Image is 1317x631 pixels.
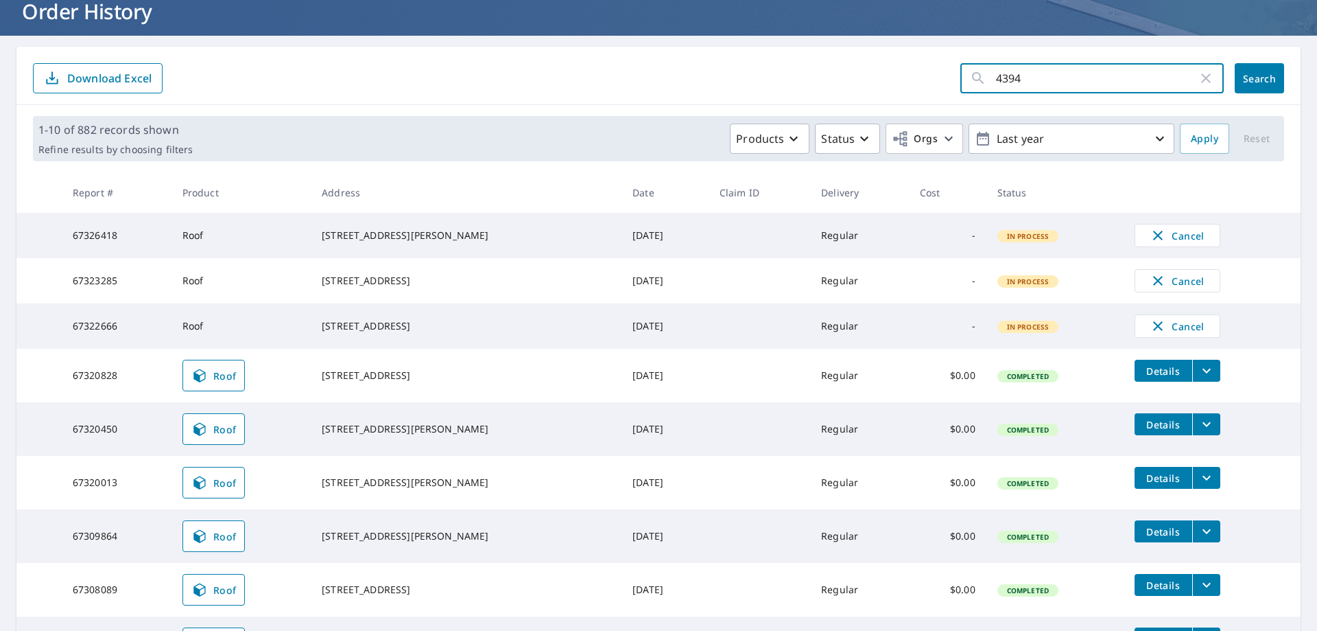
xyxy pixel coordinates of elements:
span: Completed [999,586,1057,595]
a: Roof [182,360,246,391]
button: Search [1235,63,1284,93]
span: Apply [1191,130,1218,148]
td: 67320013 [62,456,171,509]
button: detailsBtn-67309864 [1135,520,1192,542]
span: Roof [191,528,237,544]
span: Completed [999,425,1057,435]
div: [STREET_ADDRESS] [322,583,610,597]
td: [DATE] [621,349,709,402]
td: 67309864 [62,509,171,563]
span: Details [1143,418,1184,431]
td: $0.00 [909,509,986,563]
p: Status [821,130,855,147]
td: Regular [810,258,908,303]
td: 67323285 [62,258,171,303]
td: 67320828 [62,349,171,402]
button: filesDropdownBtn-67320013 [1192,467,1220,489]
span: Details [1143,365,1184,378]
span: Search [1246,72,1273,85]
td: Regular [810,563,908,617]
div: [STREET_ADDRESS] [322,369,610,382]
a: Roof [182,413,246,445]
button: Status [815,124,880,154]
td: $0.00 [909,563,986,617]
td: [DATE] [621,213,709,258]
span: Cancel [1149,273,1206,289]
a: Roof [182,574,246,606]
th: Cost [909,172,986,213]
td: - [909,213,986,258]
td: Regular [810,213,908,258]
button: Orgs [886,124,963,154]
td: Regular [810,402,908,456]
button: Cancel [1135,269,1220,292]
td: 67308089 [62,563,171,617]
td: [DATE] [621,509,709,563]
span: Roof [191,367,237,384]
span: Details [1143,472,1184,485]
button: filesDropdownBtn-67320450 [1192,413,1220,435]
button: filesDropdownBtn-67309864 [1192,520,1220,542]
th: Product [171,172,311,213]
span: Roof [191,582,237,598]
button: detailsBtn-67320450 [1135,413,1192,435]
td: Regular [810,303,908,349]
td: [DATE] [621,456,709,509]
span: Roof [191,421,237,437]
td: 67322666 [62,303,171,349]
span: Details [1143,525,1184,538]
a: Roof [182,520,246,552]
td: [DATE] [621,402,709,456]
span: Roof [191,474,237,491]
td: Roof [171,258,311,303]
th: Report # [62,172,171,213]
th: Date [621,172,709,213]
span: Cancel [1149,227,1206,244]
td: [DATE] [621,303,709,349]
th: Status [986,172,1124,213]
p: 1-10 of 882 records shown [38,122,193,138]
td: [DATE] [621,258,709,303]
div: [STREET_ADDRESS][PERSON_NAME] [322,476,610,490]
td: Regular [810,456,908,509]
button: filesDropdownBtn-67308089 [1192,574,1220,596]
span: Completed [999,532,1057,542]
div: [STREET_ADDRESS] [322,274,610,288]
button: detailsBtn-67320828 [1135,360,1192,382]
div: [STREET_ADDRESS][PERSON_NAME] [322,529,610,543]
button: detailsBtn-67308089 [1135,574,1192,596]
p: Products [736,130,784,147]
th: Address [311,172,621,213]
td: Roof [171,213,311,258]
td: Regular [810,509,908,563]
p: Last year [991,127,1152,151]
td: 67326418 [62,213,171,258]
button: Products [730,124,809,154]
div: [STREET_ADDRESS] [322,319,610,333]
div: [STREET_ADDRESS][PERSON_NAME] [322,422,610,436]
span: In Process [999,322,1058,332]
button: Last year [969,124,1174,154]
div: [STREET_ADDRESS][PERSON_NAME] [322,229,610,242]
button: detailsBtn-67320013 [1135,467,1192,489]
th: Claim ID [709,172,810,213]
button: Cancel [1135,224,1220,247]
span: Cancel [1149,318,1206,334]
span: Orgs [892,130,938,148]
p: Refine results by choosing filters [38,144,193,156]
td: $0.00 [909,402,986,456]
th: Delivery [810,172,908,213]
td: - [909,258,986,303]
button: Cancel [1135,314,1220,338]
button: Apply [1180,124,1229,154]
span: Details [1143,579,1184,592]
button: filesDropdownBtn-67320828 [1192,360,1220,382]
button: Download Excel [33,63,163,93]
td: [DATE] [621,563,709,617]
span: Completed [999,371,1057,381]
span: In Process [999,277,1058,286]
td: $0.00 [909,456,986,509]
td: - [909,303,986,349]
a: Roof [182,467,246,498]
span: In Process [999,231,1058,241]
